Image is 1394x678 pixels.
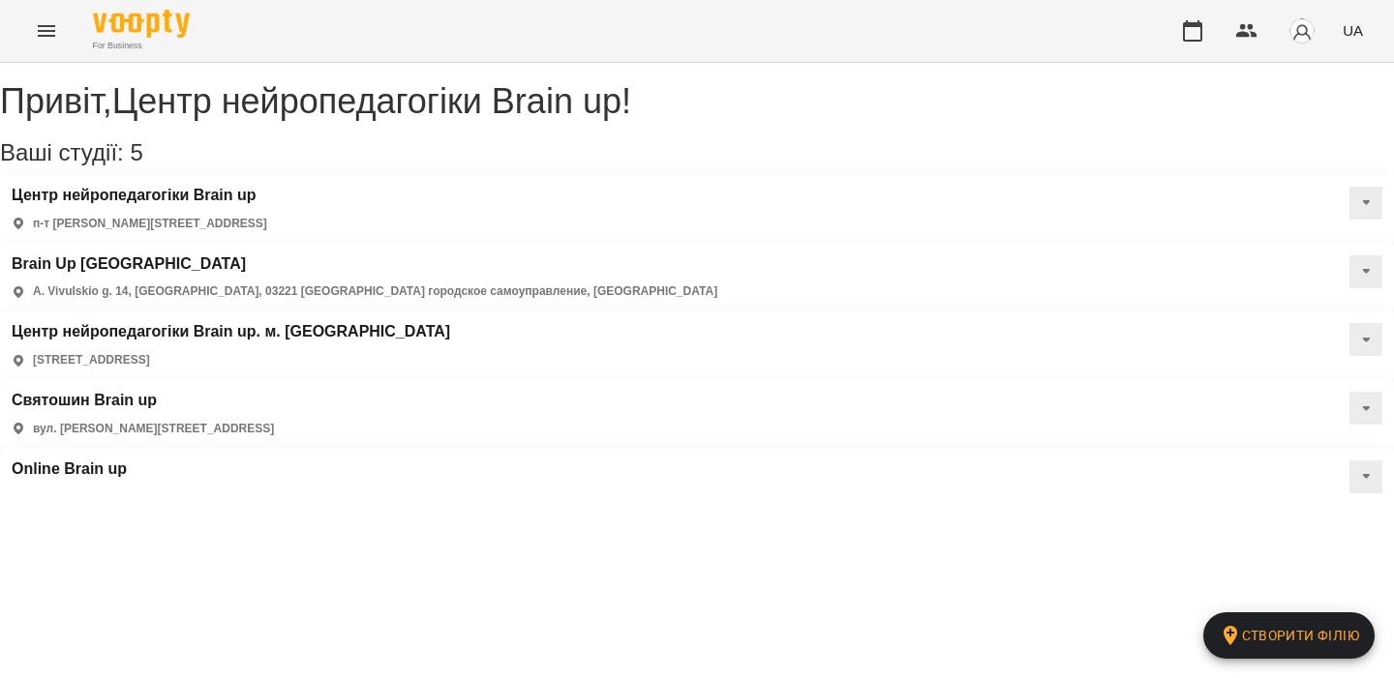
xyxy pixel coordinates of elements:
[1343,20,1363,41] span: UA
[33,283,717,300] p: A. Vivulskio g. 14, [GEOGRAPHIC_DATA], 03221 [GEOGRAPHIC_DATA] городское самоуправление, [GEOGRAP...
[130,139,142,165] span: 5
[12,392,274,409] a: Святошин Brain up
[33,352,150,368] p: [STREET_ADDRESS]
[23,8,70,54] button: Menu
[1335,13,1371,48] button: UA
[93,40,190,52] span: For Business
[12,323,450,340] a: Центр нейропедагогіки Brain up. м. [GEOGRAPHIC_DATA]
[12,255,717,273] a: Brain Up [GEOGRAPHIC_DATA]
[12,187,267,204] a: Центр нейропедагогіки Brain up
[33,421,274,437] p: вул. [PERSON_NAME][STREET_ADDRESS]
[12,460,127,478] a: Online Brain up
[93,10,190,38] img: Voopty Logo
[1288,17,1316,44] img: avatar_s.png
[33,216,267,232] p: п-т [PERSON_NAME][STREET_ADDRESS]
